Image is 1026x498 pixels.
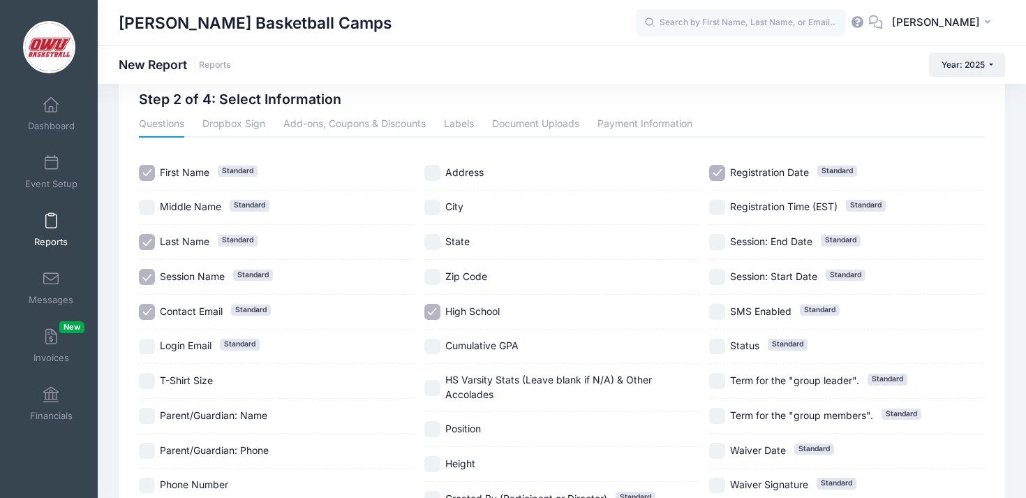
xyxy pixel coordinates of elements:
[821,235,861,246] span: Standard
[730,339,759,351] span: Status
[424,269,440,285] input: Zip Code
[139,269,155,285] input: Session NameStandard
[597,112,692,138] a: Payment Information
[160,374,213,386] span: T-Shirt Size
[826,270,865,281] span: Standard
[730,166,809,178] span: Registration Date
[929,53,1005,77] button: Year: 2025
[445,339,519,351] span: Cumulative GPA
[283,112,426,138] a: Add-ons, Coupons & Discounts
[59,321,84,333] span: New
[139,408,155,424] input: Parent/Guardian: Name
[882,409,921,420] span: Standard
[18,147,84,196] a: Event Setup
[636,9,845,37] input: Search by First Name, Last Name, or Email...
[709,373,725,389] input: Term for the "group leader".Standard
[18,263,84,312] a: Messages
[139,443,155,459] input: Parent/Guardian: Phone
[424,165,440,181] input: Address
[709,269,725,285] input: Session: Start DateStandard
[28,120,75,132] span: Dashboard
[18,89,84,138] a: Dashboard
[139,112,184,138] a: Questions
[730,478,808,490] span: Waiver Signature
[445,200,463,212] span: City
[160,339,211,351] span: Login Email
[730,305,791,317] span: SMS Enabled
[230,200,269,211] span: Standard
[445,166,484,178] span: Address
[424,421,440,437] input: Position
[202,112,265,138] a: Dropbox Sign
[445,457,475,469] span: Height
[160,166,209,178] span: First Name
[119,7,392,39] h1: [PERSON_NAME] Basketball Camps
[139,304,155,320] input: Contact EmailStandard
[139,165,155,181] input: First NameStandard
[730,270,817,282] span: Session: Start Date
[231,305,271,316] span: Standard
[139,200,155,216] input: Middle NameStandard
[424,456,440,472] input: Height
[160,305,223,317] span: Contact Email
[199,60,231,71] a: Reports
[492,112,579,138] a: Document Uploads
[218,166,258,177] span: Standard
[730,409,873,421] span: Term for the "group members".
[730,200,838,212] span: Registration Time (EST)
[445,305,500,317] span: High School
[817,478,856,489] span: Standard
[23,21,75,73] img: David Vogel Basketball Camps
[25,178,77,190] span: Event Setup
[709,200,725,216] input: Registration Time (EST)Standard
[730,374,859,386] span: Term for the "group leader".
[883,7,1005,39] button: [PERSON_NAME]
[160,200,221,212] span: Middle Name
[160,409,267,421] span: Parent/Guardian: Name
[30,410,73,422] span: Financials
[445,423,481,434] span: Position
[892,15,980,30] span: [PERSON_NAME]
[445,270,487,282] span: Zip Code
[34,236,68,248] span: Reports
[220,339,260,350] span: Standard
[160,478,228,490] span: Phone Number
[18,321,84,370] a: InvoicesNew
[794,444,834,455] span: Standard
[846,200,886,211] span: Standard
[800,305,840,316] span: Standard
[709,443,725,459] input: Waiver DateStandard
[445,374,652,400] span: HS Varsity Stats (Leave blank if N/A) & Other Accolades
[444,112,474,138] a: Labels
[709,478,725,494] input: Waiver SignatureStandard
[160,270,225,282] span: Session Name
[160,444,269,456] span: Parent/Guardian: Phone
[34,352,69,364] span: Invoices
[424,380,440,396] input: HS Varsity Stats (Leave blank if N/A) & Other Accolades
[139,373,155,389] input: T-Shirt Size
[868,374,907,385] span: Standard
[160,235,209,247] span: Last Name
[709,165,725,181] input: Registration DateStandard
[942,59,985,70] span: Year: 2025
[139,234,155,250] input: Last NameStandard
[768,339,808,350] span: Standard
[424,339,440,355] input: Cumulative GPA
[424,304,440,320] input: High School
[424,200,440,216] input: City
[218,235,258,246] span: Standard
[18,379,84,428] a: Financials
[709,408,725,424] input: Term for the "group members".Standard
[730,444,786,456] span: Waiver Date
[445,235,470,247] span: State
[139,478,155,494] input: Phone Number
[233,270,273,281] span: Standard
[139,91,341,108] h2: Step 2 of 4: Select Information
[119,57,231,72] h1: New Report
[29,294,73,306] span: Messages
[730,235,812,247] span: Session: End Date
[817,166,857,177] span: Standard
[709,339,725,355] input: StatusStandard
[709,304,725,320] input: SMS EnabledStandard
[709,234,725,250] input: Session: End DateStandard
